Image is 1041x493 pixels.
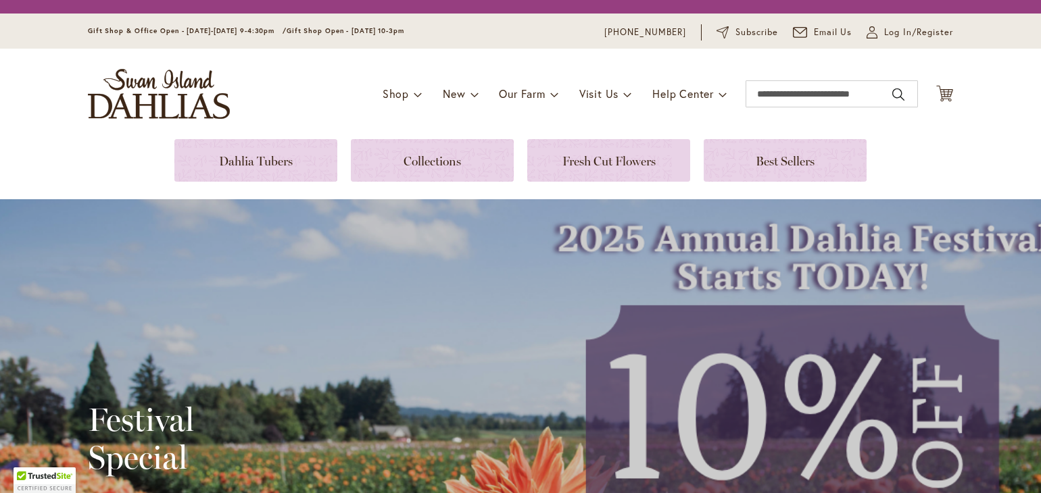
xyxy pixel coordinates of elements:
[892,84,904,105] button: Search
[443,86,465,101] span: New
[867,26,953,39] a: Log In/Register
[652,86,714,101] span: Help Center
[793,26,852,39] a: Email Us
[814,26,852,39] span: Email Us
[579,86,619,101] span: Visit Us
[88,69,230,119] a: store logo
[604,26,686,39] a: [PHONE_NUMBER]
[499,86,545,101] span: Our Farm
[88,26,287,35] span: Gift Shop & Office Open - [DATE]-[DATE] 9-4:30pm /
[735,26,778,39] span: Subscribe
[383,86,409,101] span: Shop
[884,26,953,39] span: Log In/Register
[287,26,404,35] span: Gift Shop Open - [DATE] 10-3pm
[717,26,778,39] a: Subscribe
[88,400,439,476] h2: Festival Special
